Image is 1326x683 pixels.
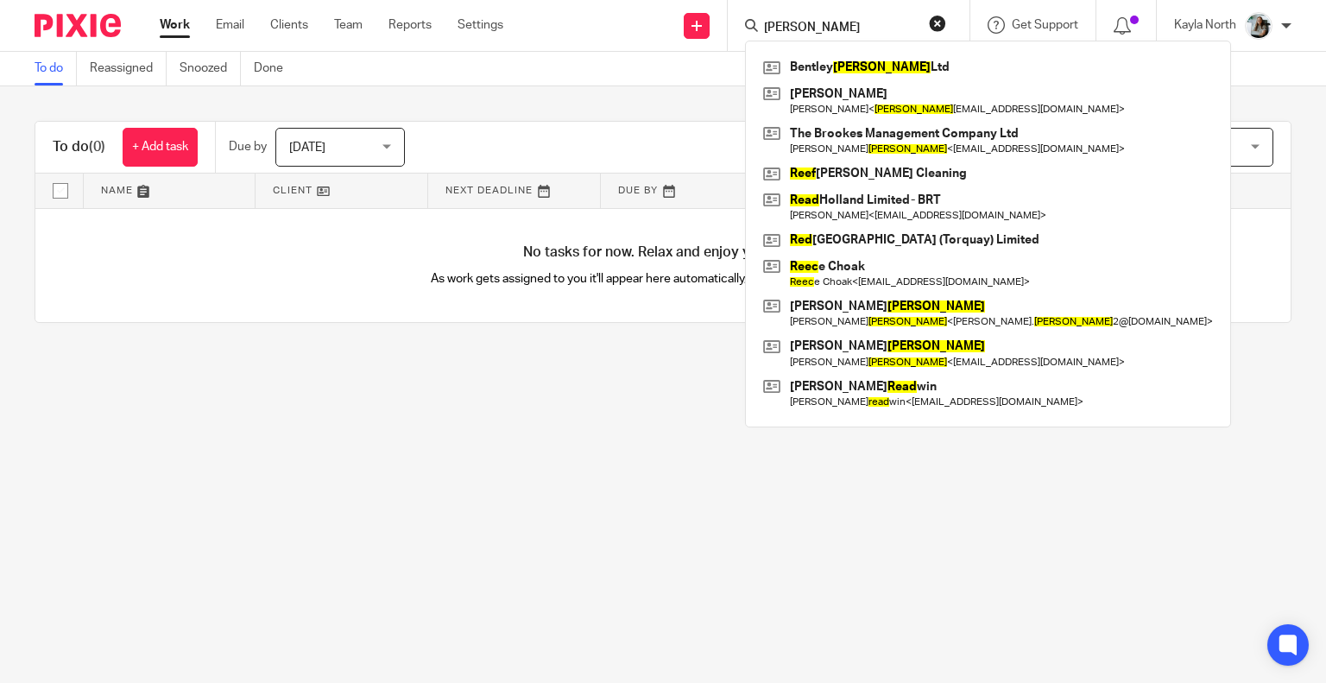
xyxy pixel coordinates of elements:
span: [DATE] [289,142,325,154]
button: Clear [929,15,946,32]
img: Pixie [35,14,121,37]
a: Email [216,16,244,34]
input: Search [762,21,918,36]
span: Get Support [1012,19,1078,31]
a: Settings [458,16,503,34]
p: As work gets assigned to you it'll appear here automatically, helping you stay organised. [350,270,977,288]
h4: No tasks for now. Relax and enjoy your day! [35,243,1291,262]
a: To do [35,52,77,85]
a: + Add task [123,128,198,167]
p: Kayla North [1174,16,1236,34]
a: Snoozed [180,52,241,85]
h1: To do [53,138,105,156]
span: (0) [89,140,105,154]
p: Due by [229,138,267,155]
a: Clients [270,16,308,34]
a: Done [254,52,296,85]
a: Work [160,16,190,34]
a: Reports [388,16,432,34]
a: Team [334,16,363,34]
a: Reassigned [90,52,167,85]
img: Profile%20Photo.png [1245,12,1272,40]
